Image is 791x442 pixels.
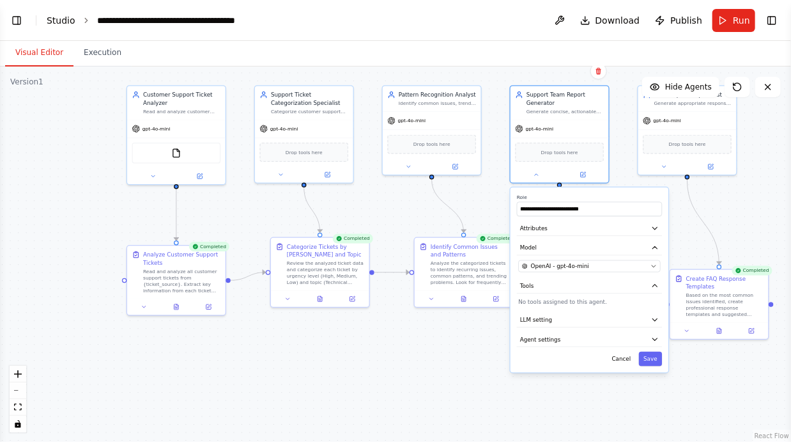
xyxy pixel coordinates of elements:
[670,14,702,27] span: Publish
[712,9,755,32] button: Run
[433,162,478,171] button: Open in side panel
[428,179,468,232] g: Edge from 63e3c21c-aba9-4030-a6a8-14c2f59d0076 to a406645c-437b-452a-8c40-6a86ca8c0da5
[10,366,26,432] div: React Flow controls
[8,12,26,29] button: Show left sidebar
[271,91,348,107] div: Support Ticket Categorization Specialist
[733,14,750,27] span: Run
[143,251,220,267] div: Analyze Customer Support Tickets
[510,85,610,184] div: Support Team Report GeneratorGenerate concise, actionable summaries and reports for the support t...
[541,148,578,156] span: Drop tools here
[399,100,476,107] div: Identify common issues, trends, and patterns across customer support tickets. Analyze recurring p...
[517,313,662,328] button: LLM setting
[159,302,193,312] button: View output
[763,12,781,29] button: Show right sidebar
[517,241,662,255] button: Model
[10,383,26,399] button: zoom out
[642,77,719,97] button: Hide Agents
[526,125,554,132] span: gpt-4o-mini
[702,326,736,336] button: View output
[520,225,548,232] span: Attributes
[654,91,732,99] div: FAQ Response Specialist
[177,171,222,181] button: Open in side panel
[517,332,662,347] button: Agent settings
[447,294,480,304] button: View output
[520,282,534,290] span: Tools
[683,179,723,264] g: Edge from 2a2e4668-8213-4424-b4c9-7dceaadc93c4 to 4ffb288d-a867-4823-87b4-f88705664bda
[189,242,229,251] div: Completed
[195,302,222,312] button: Open in side panel
[287,242,364,258] div: Categorize Tickets by [PERSON_NAME] and Topic
[270,237,370,308] div: CompletedCategorize Tickets by [PERSON_NAME] and TopicReview the analyzed ticket data and categor...
[526,108,604,114] div: Generate concise, actionable summaries and reports for the support team based on ticket analysis....
[531,262,590,270] span: OpenAI - gpt-4o-mini
[286,148,323,156] span: Drop tools here
[607,352,636,366] button: Cancel
[300,187,324,233] g: Edge from b1ae56c9-c69a-45b3-882e-ac7fffc872dc to d2b2ef75-3fc1-4df8-b5d6-ba9b008b179a
[171,148,181,158] img: FileReadTool
[639,352,662,366] button: Save
[575,9,645,32] button: Download
[517,279,662,294] button: Tools
[142,125,171,132] span: gpt-4o-mini
[431,260,508,286] div: Analyze the categorized tickets to identify recurring issues, common patterns, and trending probl...
[590,63,607,79] button: Delete node
[526,91,604,107] div: Support Team Report Generator
[127,245,226,316] div: CompletedAnalyze Customer Support TicketsRead and analyze all customer support tickets from {tick...
[688,162,733,171] button: Open in side panel
[670,269,769,340] div: CompletedCreate FAQ Response TemplatesBased on the most common issues identified, create professi...
[686,292,764,318] div: Based on the most common issues identified, create professional response templates and suggested ...
[287,260,364,286] div: Review the analyzed ticket data and categorize each ticket by urgency level (High, Medium, Low) a...
[47,15,75,26] a: Studio
[732,266,772,276] div: Completed
[254,85,354,184] div: Support Ticket Categorization SpecialistCategorize customer support tickets by urgency levels (Hi...
[231,269,266,285] g: Edge from 5424a159-0d65-487a-aac7-b7c5edd7a5f8 to d2b2ef75-3fc1-4df8-b5d6-ba9b008b179a
[686,274,764,290] div: Create FAQ Response Templates
[414,237,514,308] div: CompletedIdentify Common Issues and PatternsAnalyze the categorized tickets to identify recurring...
[665,82,712,92] span: Hide Agents
[518,260,660,272] button: OpenAI - gpt-4o-mini
[333,234,373,244] div: Completed
[654,100,732,107] div: Generate appropriate response templates and suggestions for frequently asked questions based on i...
[270,125,298,132] span: gpt-4o-mini
[560,170,606,180] button: Open in side panel
[10,77,43,87] div: Version 1
[638,85,737,175] div: FAQ Response SpecialistGenerate appropriate response templates and suggestions for frequently ask...
[482,294,510,304] button: Open in side panel
[413,140,450,148] span: Drop tools here
[5,40,73,67] button: Visual Editor
[127,85,226,185] div: Customer Support Ticket AnalyzerRead and analyze customer support tickets from {ticket_source}, e...
[669,140,706,148] span: Drop tools here
[303,294,337,304] button: View output
[339,294,366,304] button: Open in side panel
[10,399,26,416] button: fit view
[520,335,561,343] span: Agent settings
[73,40,132,67] button: Execution
[271,108,348,114] div: Categorize customer support tickets by urgency levels (High, Medium, Low) and topics (Technical I...
[10,366,26,383] button: zoom in
[654,118,682,124] span: gpt-4o-mini
[755,432,789,439] a: React Flow attribution
[595,14,640,27] span: Download
[518,298,660,306] p: No tools assigned to this agent.
[143,268,220,294] div: Read and analyze all customer support tickets from {ticket_source}. Extract key information from ...
[520,316,552,324] span: LLM setting
[477,234,517,244] div: Completed
[431,242,508,258] div: Identify Common Issues and Patterns
[143,108,220,114] div: Read and analyze customer support tickets from {ticket_source}, extracting key information includ...
[517,221,662,236] button: Attributes
[143,91,220,107] div: Customer Support Ticket Analyzer
[305,170,350,180] button: Open in side panel
[650,9,707,32] button: Publish
[47,14,241,27] nav: breadcrumb
[399,91,476,99] div: Pattern Recognition Analyst
[10,416,26,432] button: toggle interactivity
[382,85,482,175] div: Pattern Recognition AnalystIdentify common issues, trends, and patterns across customer support t...
[374,269,410,276] g: Edge from d2b2ef75-3fc1-4df8-b5d6-ba9b008b179a to a406645c-437b-452a-8c40-6a86ca8c0da5
[738,326,765,336] button: Open in side panel
[398,118,426,124] span: gpt-4o-mini
[520,244,537,251] span: Model
[517,194,662,200] label: Role
[173,189,180,241] g: Edge from 78ffee90-a2c8-47d5-b01c-4e013977f687 to 5424a159-0d65-487a-aac7-b7c5edd7a5f8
